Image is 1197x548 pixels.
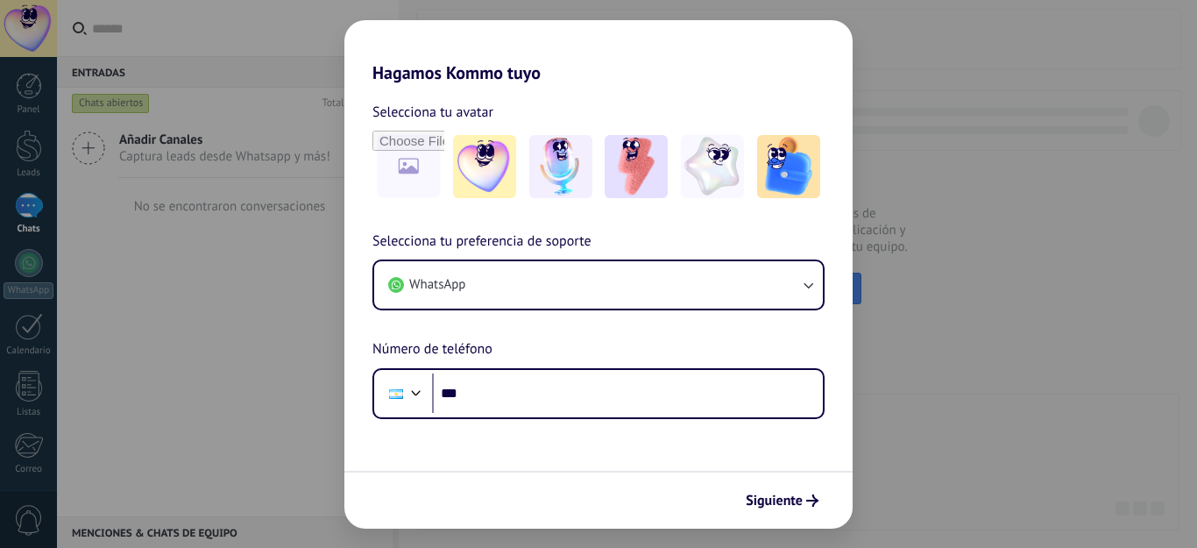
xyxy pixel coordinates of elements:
[453,135,516,198] img: -1.jpeg
[372,101,493,124] span: Selecciona tu avatar
[372,338,492,361] span: Número de teléfono
[409,276,465,294] span: WhatsApp
[372,231,591,253] span: Selecciona tu preferencia de soporte
[529,135,592,198] img: -2.jpeg
[379,375,413,412] div: Argentina: + 54
[681,135,744,198] img: -4.jpeg
[374,261,823,309] button: WhatsApp
[746,495,803,507] span: Siguiente
[738,486,826,516] button: Siguiente
[605,135,668,198] img: -3.jpeg
[757,135,820,198] img: -5.jpeg
[344,20,853,83] h2: Hagamos Kommo tuyo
